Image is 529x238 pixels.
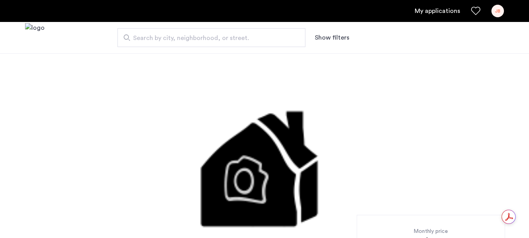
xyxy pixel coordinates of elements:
a: My application [415,6,460,16]
button: Show or hide filters [315,33,349,42]
span: Search by city, neighborhood, or street. [133,33,283,43]
input: Apartment Search [117,28,305,47]
div: JB [491,5,504,17]
div: Monthly price [369,227,493,235]
a: Cazamio logo [25,23,45,53]
a: Favorites [471,6,480,16]
img: logo [25,23,45,53]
